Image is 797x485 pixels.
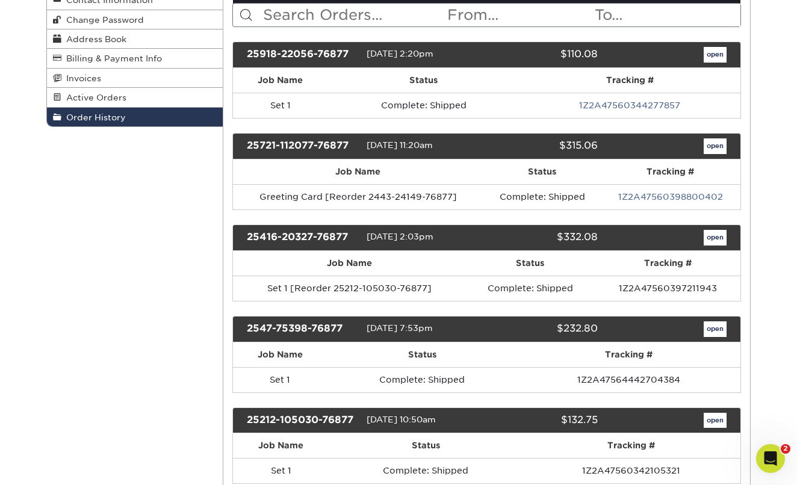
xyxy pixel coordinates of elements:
[704,413,727,428] a: open
[61,34,126,44] span: Address Book
[47,29,223,49] a: Address Book
[523,433,740,458] th: Tracking #
[233,342,327,367] th: Job Name
[367,232,433,241] span: [DATE] 2:03pm
[233,68,329,93] th: Job Name
[327,367,517,392] td: Complete: Shipped
[595,251,740,276] th: Tracking #
[756,444,785,473] iframe: Intercom live chat
[61,15,144,25] span: Change Password
[483,159,600,184] th: Status
[446,4,593,26] input: From...
[466,251,595,276] th: Status
[618,192,723,202] a: 1Z2A47560398800402
[781,444,790,454] span: 2
[477,47,606,63] div: $110.08
[238,413,367,428] div: 25212-105030-76877
[483,184,600,209] td: Complete: Shipped
[579,100,680,110] a: 1Z2A47560344277857
[238,230,367,246] div: 25416-20327-76877
[367,323,433,333] span: [DATE] 7:53pm
[367,415,436,424] span: [DATE] 10:50am
[466,276,595,301] td: Complete: Shipped
[233,159,484,184] th: Job Name
[523,458,740,483] td: 1Z2A47560342105321
[477,321,606,337] div: $232.80
[47,49,223,68] a: Billing & Payment Info
[328,93,519,118] td: Complete: Shipped
[595,276,740,301] td: 1Z2A47560397211943
[517,367,740,392] td: 1Z2A47564442704384
[47,88,223,107] a: Active Orders
[233,367,327,392] td: Set 1
[704,230,727,246] a: open
[519,68,740,93] th: Tracking #
[238,138,367,154] div: 25721-112077-76877
[704,47,727,63] a: open
[61,73,101,83] span: Invoices
[477,413,606,428] div: $132.75
[262,4,447,26] input: Search Orders...
[233,93,329,118] td: Set 1
[601,159,740,184] th: Tracking #
[329,433,523,458] th: Status
[238,47,367,63] div: 25918-22056-76877
[233,433,329,458] th: Job Name
[367,140,433,150] span: [DATE] 11:20am
[47,10,223,29] a: Change Password
[238,321,367,337] div: 2547-75398-76877
[61,113,126,122] span: Order History
[329,458,523,483] td: Complete: Shipped
[367,49,433,58] span: [DATE] 2:20pm
[328,68,519,93] th: Status
[61,54,162,63] span: Billing & Payment Info
[233,458,329,483] td: Set 1
[233,184,484,209] td: Greeting Card [Reorder 2443-24149-76877]
[477,138,606,154] div: $315.06
[517,342,740,367] th: Tracking #
[477,230,606,246] div: $332.08
[594,4,740,26] input: To...
[233,251,466,276] th: Job Name
[47,69,223,88] a: Invoices
[704,138,727,154] a: open
[704,321,727,337] a: open
[61,93,126,102] span: Active Orders
[47,108,223,126] a: Order History
[327,342,517,367] th: Status
[233,276,466,301] td: Set 1 [Reorder 25212-105030-76877]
